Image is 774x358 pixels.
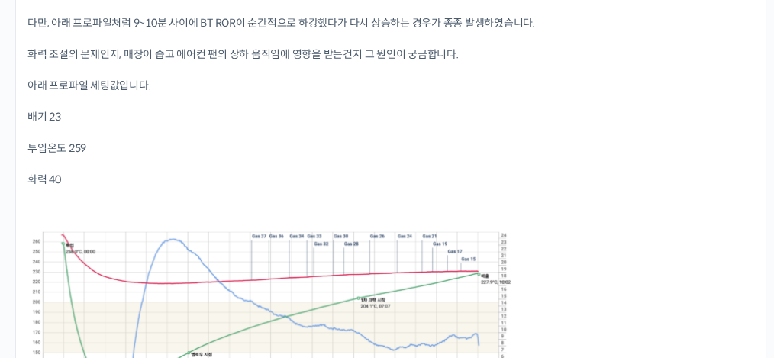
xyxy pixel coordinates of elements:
[140,255,158,267] span: 대화
[27,140,754,156] p: 투입온도 259
[27,172,754,188] p: 화력 40
[48,254,57,266] span: 홈
[27,15,754,31] p: 다만, 아래 프로파일처럼 9~10분 사이에 BT ROR이 순간적으로 하강했다가 다시 상승하는 경우가 종종 발생하였습니다.
[197,231,293,269] a: 설정
[236,254,254,266] span: 설정
[27,78,754,94] p: 아래 프로파일 세팅값입니다.
[27,47,754,63] p: 화력 조절의 문제인지, 매장이 좁고 에어컨 팬의 상하 움직임에 영향을 받는건지 그 원인이 궁금합니다.
[5,231,101,269] a: 홈
[27,109,754,125] p: 배기 23
[101,231,197,269] a: 대화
